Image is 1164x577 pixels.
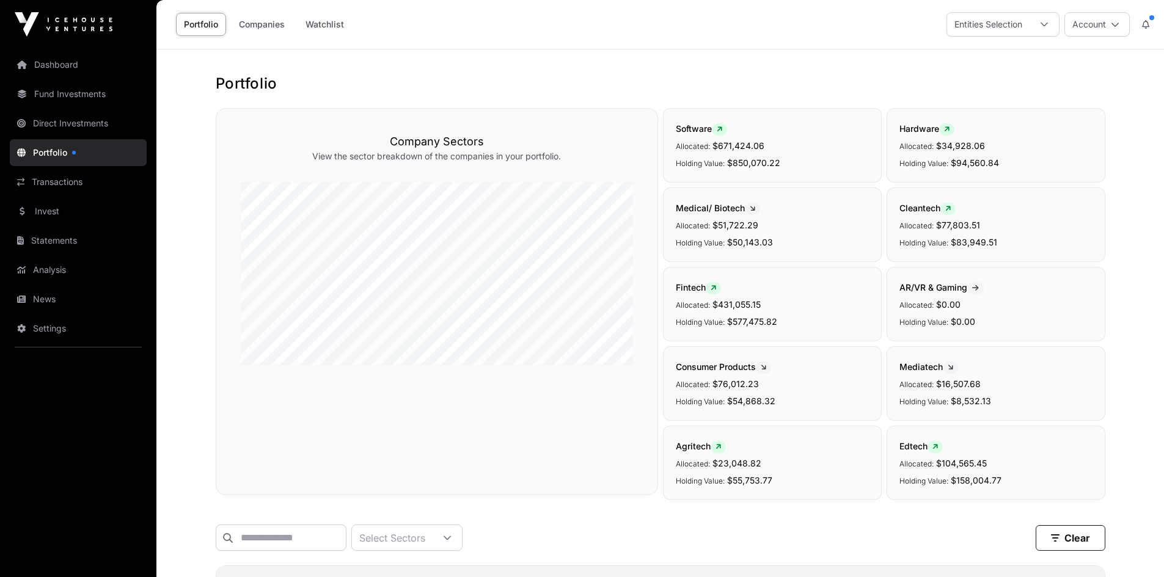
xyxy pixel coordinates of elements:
span: $51,722.29 [712,220,758,230]
span: Allocated: [899,221,934,230]
span: $55,753.77 [727,475,772,485]
span: $94,560.84 [951,158,999,168]
span: AR/VR & Gaming [899,282,984,292]
span: Software [676,123,727,134]
a: Settings [10,315,147,342]
button: Account [1064,12,1130,37]
a: Companies [231,13,293,36]
span: $77,803.51 [936,220,980,230]
span: $577,475.82 [727,316,777,327]
span: $76,012.23 [712,379,759,389]
span: Medical/ Biotech [676,203,760,213]
a: News [10,286,147,313]
span: $83,949.51 [951,237,997,247]
a: Analysis [10,256,147,283]
iframe: Chat Widget [1103,518,1164,577]
img: Icehouse Ventures Logo [15,12,112,37]
a: Transactions [10,169,147,195]
span: Consumer Products [676,361,771,372]
a: Dashboard [10,51,147,78]
span: Holding Value: [899,318,948,327]
span: $34,928.06 [936,140,985,151]
span: $16,507.68 [936,379,981,389]
span: Allocated: [676,459,710,468]
span: $850,070.22 [727,158,780,168]
h3: Company Sectors [241,133,633,150]
span: Holding Value: [676,397,725,406]
div: Entities Selection [947,13,1030,36]
span: Mediatech [899,361,958,372]
span: $50,143.03 [727,237,773,247]
span: Allocated: [676,300,710,310]
a: Watchlist [298,13,352,36]
span: $8,532.13 [951,396,991,406]
span: $54,868.32 [727,396,775,406]
p: View the sector breakdown of the companies in your portfolio. [241,150,633,162]
span: Holding Value: [676,476,725,485]
span: Holding Value: [676,238,725,247]
span: $0.00 [936,299,961,310]
span: Edtech [899,441,943,451]
span: Allocated: [676,221,710,230]
span: Holding Value: [676,159,725,168]
span: Holding Value: [899,397,948,406]
span: Allocated: [899,142,934,151]
span: Holding Value: [899,238,948,247]
span: Hardware [899,123,954,134]
a: Portfolio [10,139,147,166]
a: Statements [10,227,147,254]
div: Select Sectors [352,525,433,550]
span: Allocated: [899,300,934,310]
span: $431,055.15 [712,299,761,310]
span: Holding Value: [899,159,948,168]
span: Allocated: [899,459,934,468]
span: $0.00 [951,316,975,327]
span: $158,004.77 [951,475,1001,485]
span: Allocated: [676,142,710,151]
span: Allocated: [899,380,934,389]
h1: Portfolio [216,74,1105,93]
a: Direct Investments [10,110,147,137]
span: $671,424.06 [712,140,764,151]
a: Invest [10,198,147,225]
span: $104,565.45 [936,458,987,468]
span: Cleantech [899,203,956,213]
button: Clear [1036,525,1105,551]
a: Portfolio [176,13,226,36]
span: Allocated: [676,380,710,389]
a: Fund Investments [10,81,147,107]
span: Holding Value: [899,476,948,485]
span: Fintech [676,282,721,292]
span: $23,048.82 [712,458,761,468]
span: Holding Value: [676,318,725,327]
span: Agritech [676,441,726,451]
